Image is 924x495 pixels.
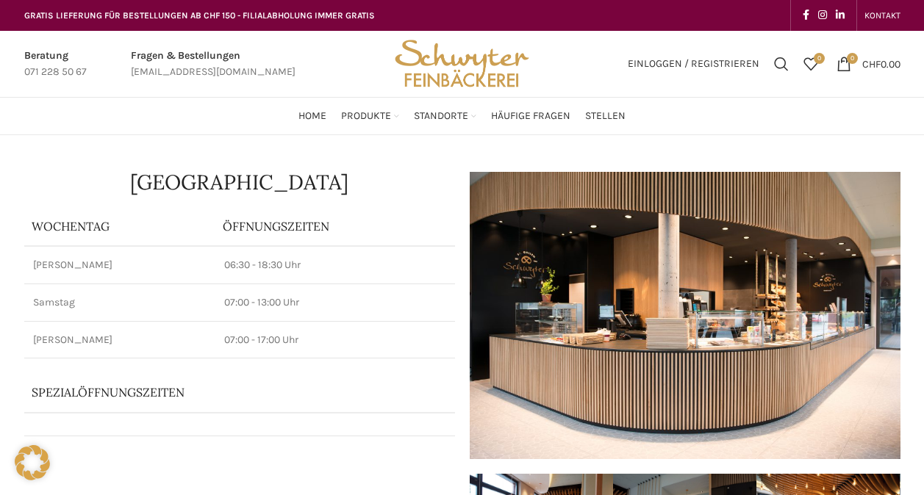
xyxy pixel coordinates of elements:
a: 0 [796,49,825,79]
p: Samstag [33,295,207,310]
span: Einloggen / Registrieren [628,59,759,69]
a: Infobox link [131,48,296,81]
a: Instagram social link [814,5,831,26]
p: Wochentag [32,218,208,234]
a: Infobox link [24,48,87,81]
a: Linkedin social link [831,5,849,26]
p: [PERSON_NAME] [33,333,207,347]
a: KONTAKT [864,1,900,30]
span: Häufige Fragen [491,109,570,123]
div: Secondary navigation [857,1,908,30]
a: Produkte [341,101,399,131]
p: Spezialöffnungszeiten [32,384,407,400]
p: 06:30 - 18:30 Uhr [224,258,446,272]
a: Home [298,101,326,131]
span: 0 [847,53,858,64]
p: [PERSON_NAME] [33,258,207,272]
a: Standorte [414,101,476,131]
p: 07:00 - 17:00 Uhr [224,333,446,347]
a: Häufige Fragen [491,101,570,131]
span: Home [298,109,326,123]
a: Suchen [767,49,796,79]
p: ÖFFNUNGSZEITEN [223,218,448,234]
a: Stellen [585,101,626,131]
div: Main navigation [17,101,908,131]
span: Produkte [341,109,391,123]
a: Einloggen / Registrieren [620,49,767,79]
bdi: 0.00 [862,57,900,70]
p: 07:00 - 13:00 Uhr [224,295,446,310]
span: KONTAKT [864,10,900,21]
span: GRATIS LIEFERUNG FÜR BESTELLUNGEN AB CHF 150 - FILIALABHOLUNG IMMER GRATIS [24,10,375,21]
a: Facebook social link [798,5,814,26]
span: Standorte [414,109,468,123]
a: 0 CHF0.00 [829,49,908,79]
img: Bäckerei Schwyter [390,31,534,97]
div: Meine Wunschliste [796,49,825,79]
span: 0 [814,53,825,64]
span: CHF [862,57,881,70]
span: Stellen [585,109,626,123]
a: Site logo [390,57,534,69]
h1: [GEOGRAPHIC_DATA] [24,172,455,192]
